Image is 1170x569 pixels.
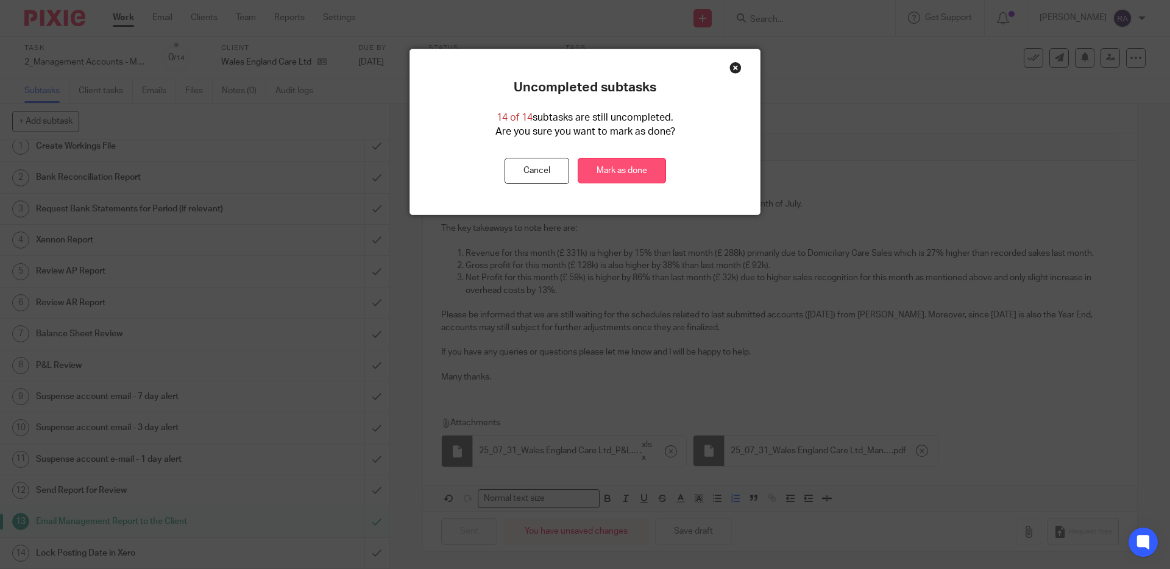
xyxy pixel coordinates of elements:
[505,158,569,184] button: Cancel
[514,80,656,96] p: Uncompleted subtasks
[497,113,533,122] span: 14 of 14
[729,62,742,74] div: Close this dialog window
[578,158,666,184] a: Mark as done
[495,125,675,139] p: Are you sure you want to mark as done?
[497,111,673,125] p: subtasks are still uncompleted.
